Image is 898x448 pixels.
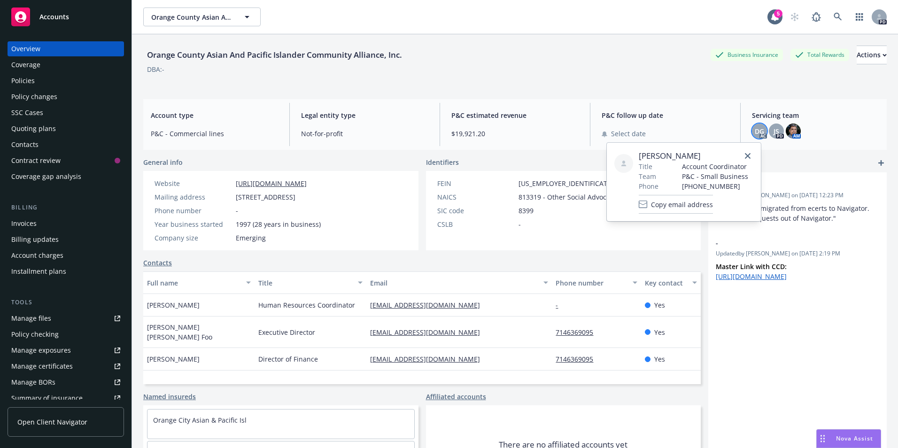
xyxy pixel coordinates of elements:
[258,354,318,364] span: Director of Finance
[11,359,73,374] div: Manage certificates
[155,233,232,243] div: Company size
[785,8,804,26] a: Start snowing
[8,203,124,212] div: Billing
[437,206,515,216] div: SIC code
[716,204,871,223] span: "This account migrated from ecerts to Navigator. Process all requests out of Navigator."
[155,192,232,202] div: Mailing address
[519,219,521,229] span: -
[236,192,295,202] span: [STREET_ADDRESS]
[11,153,61,168] div: Contract review
[8,137,124,152] a: Contacts
[8,298,124,307] div: Tools
[236,179,307,188] a: [URL][DOMAIN_NAME]
[11,343,71,358] div: Manage exposures
[155,178,232,188] div: Website
[147,278,240,288] div: Full name
[8,153,124,168] a: Contract review
[716,238,855,248] span: -
[556,301,565,309] a: -
[366,271,552,294] button: Email
[645,278,687,288] div: Key contact
[8,73,124,88] a: Policies
[258,300,355,310] span: Human Resources Coordinator
[11,121,56,136] div: Quoting plans
[143,258,172,268] a: Contacts
[11,327,59,342] div: Policy checking
[147,322,251,342] span: [PERSON_NAME] [PERSON_NAME] Foo
[258,278,352,288] div: Title
[836,434,873,442] span: Nova Assist
[654,327,665,337] span: Yes
[153,416,247,425] a: Orange City Asian & Pacific Isl
[8,105,124,120] a: SSC Cases
[774,126,779,136] span: JS
[143,271,255,294] button: Full name
[8,216,124,231] a: Invoices
[857,46,887,64] div: Actions
[807,8,826,26] a: Report a Bug
[143,8,261,26] button: Orange County Asian And Pacific Islander Community Alliance, Inc.
[716,191,879,200] span: Updated by [PERSON_NAME] on [DATE] 12:23 PM
[519,206,534,216] span: 8399
[147,300,200,310] span: [PERSON_NAME]
[755,126,764,136] span: DG
[151,12,232,22] span: Orange County Asian And Pacific Islander Community Alliance, Inc.
[11,248,63,263] div: Account charges
[654,354,665,364] span: Yes
[654,300,665,310] span: Yes
[716,249,879,258] span: Updated by [PERSON_NAME] on [DATE] 2:19 PM
[8,327,124,342] a: Policy checking
[370,301,488,309] a: [EMAIL_ADDRESS][DOMAIN_NAME]
[716,262,787,271] strong: Master Link with CCD:
[370,278,538,288] div: Email
[8,248,124,263] a: Account charges
[147,354,200,364] span: [PERSON_NAME]
[752,110,879,120] span: Servicing team
[8,264,124,279] a: Installment plans
[639,162,652,171] span: Title
[258,327,315,337] span: Executive Director
[39,13,69,21] span: Accounts
[151,110,278,120] span: Account type
[451,129,579,139] span: $19,921.20
[641,271,701,294] button: Key contact
[639,195,713,214] button: Copy email address
[236,233,266,243] span: Emerging
[8,343,124,358] a: Manage exposures
[639,171,656,181] span: Team
[370,355,488,363] a: [EMAIL_ADDRESS][DOMAIN_NAME]
[828,8,847,26] a: Search
[151,129,278,139] span: P&C - Commercial lines
[8,89,124,104] a: Policy changes
[11,232,59,247] div: Billing updates
[11,105,43,120] div: SSC Cases
[8,359,124,374] a: Manage certificates
[426,157,459,167] span: Identifiers
[8,391,124,406] a: Summary of insurance
[11,311,51,326] div: Manage files
[708,231,887,289] div: -Updatedby [PERSON_NAME] on [DATE] 2:19 PMMaster Link with CCD: [URL][DOMAIN_NAME]
[11,89,57,104] div: Policy changes
[875,157,887,169] a: add
[17,417,87,427] span: Open Client Navigator
[742,150,753,162] a: close
[602,110,729,120] span: P&C follow up date
[11,137,39,152] div: Contacts
[11,391,83,406] div: Summary of insurance
[301,110,428,120] span: Legal entity type
[552,271,641,294] button: Phone number
[790,49,849,61] div: Total Rewards
[143,392,196,402] a: Named insureds
[143,49,406,61] div: Orange County Asian And Pacific Islander Community Alliance, Inc.
[11,216,37,231] div: Invoices
[817,430,828,448] div: Drag to move
[556,278,627,288] div: Phone number
[155,206,232,216] div: Phone number
[774,9,782,18] div: 5
[11,73,35,88] div: Policies
[8,169,124,184] a: Coverage gap analysis
[8,232,124,247] a: Billing updates
[301,129,428,139] span: Not-for-profit
[816,429,881,448] button: Nova Assist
